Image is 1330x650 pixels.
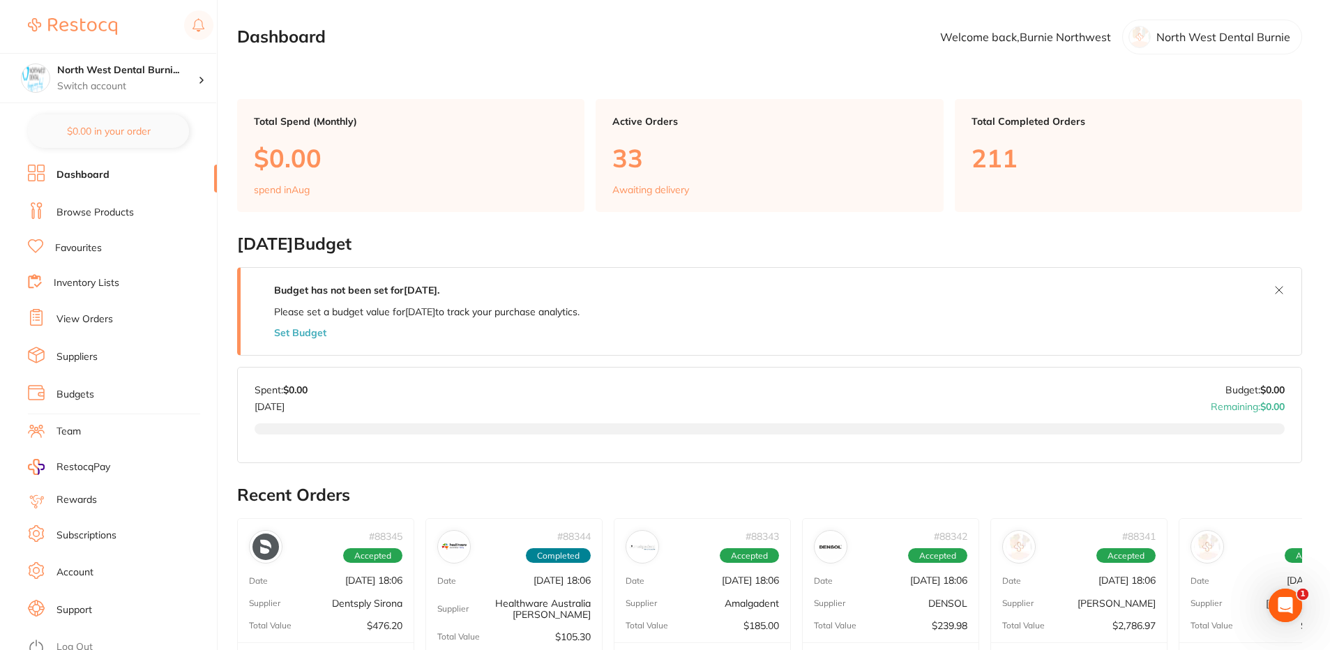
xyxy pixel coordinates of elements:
[56,566,93,580] a: Account
[56,350,98,364] a: Suppliers
[28,10,117,43] a: Restocq Logo
[255,384,308,395] p: Spent:
[955,99,1302,212] a: Total Completed Orders211
[972,116,1285,127] p: Total Completed Orders
[1211,395,1285,412] p: Remaining:
[437,632,480,642] p: Total Value
[1260,400,1285,413] strong: $0.00
[55,241,102,255] a: Favourites
[369,531,402,542] p: # 88345
[928,598,967,609] p: DENSOL
[56,425,81,439] a: Team
[526,548,591,564] span: Completed
[1002,598,1034,608] p: Supplier
[237,27,326,47] h2: Dashboard
[746,531,779,542] p: # 88343
[720,548,779,564] span: Accepted
[56,168,109,182] a: Dashboard
[629,534,656,560] img: Amalgadent
[814,576,833,586] p: Date
[534,575,591,586] p: [DATE] 18:06
[28,459,110,475] a: RestocqPay
[612,116,926,127] p: Active Orders
[1225,384,1285,395] p: Budget:
[57,80,198,93] p: Switch account
[343,548,402,564] span: Accepted
[57,63,198,77] h4: North West Dental Burnie
[626,621,668,630] p: Total Value
[249,621,292,630] p: Total Value
[56,312,113,326] a: View Orders
[1006,534,1032,560] img: Henry Schein Halas
[54,276,119,290] a: Inventory Lists
[22,64,50,92] img: North West Dental Burnie
[56,493,97,507] a: Rewards
[437,576,456,586] p: Date
[437,604,469,614] p: Supplier
[940,31,1111,43] p: Welcome back, Burnie Northwest
[1002,621,1045,630] p: Total Value
[1112,620,1156,631] p: $2,786.97
[1191,598,1222,608] p: Supplier
[626,576,644,586] p: Date
[56,206,134,220] a: Browse Products
[237,234,1302,254] h2: [DATE] Budget
[237,485,1302,505] h2: Recent Orders
[56,460,110,474] span: RestocqPay
[932,620,967,631] p: $239.98
[332,598,402,609] p: Dentsply Sirona
[249,598,280,608] p: Supplier
[274,306,580,317] p: Please set a budget value for [DATE] to track your purchase analytics.
[1156,31,1290,43] p: North West Dental Burnie
[722,575,779,586] p: [DATE] 18:06
[557,531,591,542] p: # 88344
[814,621,856,630] p: Total Value
[555,631,591,642] p: $105.30
[254,116,568,127] p: Total Spend (Monthly)
[1191,621,1233,630] p: Total Value
[56,603,92,617] a: Support
[252,534,279,560] img: Dentsply Sirona
[28,18,117,35] img: Restocq Logo
[743,620,779,631] p: $185.00
[1122,531,1156,542] p: # 88341
[28,459,45,475] img: RestocqPay
[249,576,268,586] p: Date
[469,598,591,620] p: Healthware Australia [PERSON_NAME]
[1096,548,1156,564] span: Accepted
[817,534,844,560] img: DENSOL
[1297,589,1308,600] span: 1
[237,99,584,212] a: Total Spend (Monthly)$0.00spend inAug
[910,575,967,586] p: [DATE] 18:06
[1191,576,1209,586] p: Date
[28,114,189,148] button: $0.00 in your order
[254,184,310,195] p: spend in Aug
[1269,589,1302,622] iframe: Intercom live chat
[1098,575,1156,586] p: [DATE] 18:06
[934,531,967,542] p: # 88342
[612,144,926,172] p: 33
[255,395,308,412] p: [DATE]
[596,99,943,212] a: Active Orders33Awaiting delivery
[283,384,308,396] strong: $0.00
[972,144,1285,172] p: 211
[1002,576,1021,586] p: Date
[612,184,689,195] p: Awaiting delivery
[56,529,116,543] a: Subscriptions
[254,144,568,172] p: $0.00
[441,534,467,560] img: Healthware Australia Ridley
[1078,598,1156,609] p: [PERSON_NAME]
[1194,534,1221,560] img: Adam Dental
[908,548,967,564] span: Accepted
[626,598,657,608] p: Supplier
[274,327,326,338] button: Set Budget
[814,598,845,608] p: Supplier
[1260,384,1285,396] strong: $0.00
[725,598,779,609] p: Amalgadent
[56,388,94,402] a: Budgets
[274,284,439,296] strong: Budget has not been set for [DATE] .
[367,620,402,631] p: $476.20
[345,575,402,586] p: [DATE] 18:06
